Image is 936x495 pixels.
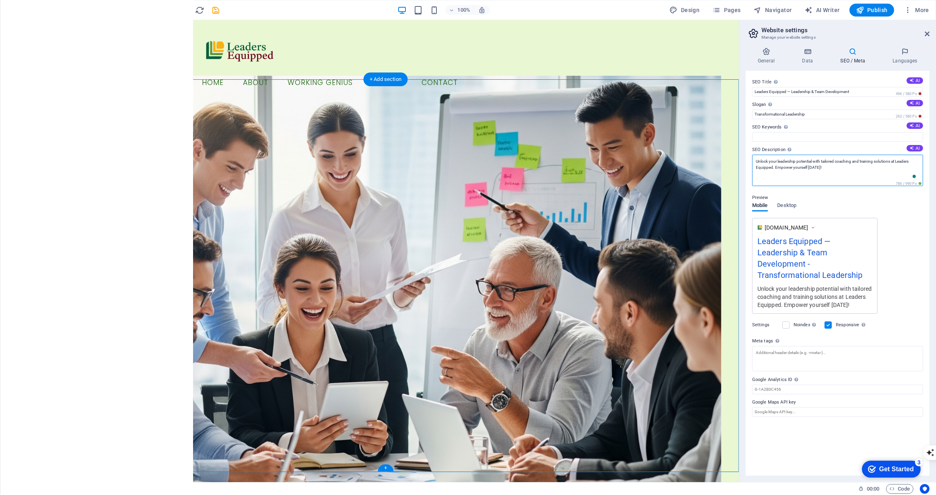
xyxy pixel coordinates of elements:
[211,5,221,15] button: save
[856,457,924,481] iframe: To enrich screen reader interactions, please activate Accessibility in Grammarly extension settings
[752,155,923,186] textarea: To enrich screen reader interactions, please activate Accessibility in Grammarly extension settings
[667,4,703,17] div: Design (Ctrl+Alt+Y)
[805,6,840,14] span: AI Writer
[894,91,923,97] span: 496 / 580 Px
[828,48,880,64] h4: SEO / Meta
[752,193,768,203] p: Preview
[880,48,930,64] h4: Languages
[212,6,221,15] i: Save (Ctrl+S)
[850,4,894,17] button: Publish
[712,6,741,14] span: Pages
[867,484,879,494] span: 00 00
[752,320,778,330] label: Settings
[757,225,763,230] img: Screenshot2025-09-01at21.54.13-6WdLYGOEnsRPrWf4Y4pPww-fS4QFCaV6ZfO1bWcsUEAww.png
[195,5,205,15] button: reload
[836,320,868,330] label: Responsive
[709,4,744,17] button: Pages
[757,235,872,285] div: Leaders Equipped — Leadership & Team Development - Transformational Leadership
[778,201,797,212] span: Desktop
[802,4,843,17] button: AI Writer
[856,6,888,14] span: Publish
[378,464,393,472] div: +
[195,6,205,15] i: Reload page
[754,6,792,14] span: Navigator
[907,100,923,106] button: Slogan
[907,77,923,84] button: SEO Title
[907,122,923,129] button: SEO Keywords
[894,114,923,119] span: 263 / 580 Px
[872,486,874,492] span: :
[886,484,913,494] button: Code
[752,336,923,346] label: Meta tags
[752,407,923,417] input: Google Maps API key...
[894,181,923,186] span: 786 / 990 Px
[761,27,930,34] h2: Website settings
[904,6,929,14] span: More
[752,77,923,87] label: SEO Title
[752,203,796,218] div: Preview
[794,320,820,330] label: Noindex
[858,484,880,494] h6: Session time
[32,20,739,482] iframe: To enrich screen reader interactions, please activate Accessibility in Grammarly extension settings
[752,122,923,132] label: SEO Keywords
[790,48,828,64] h4: Data
[751,4,795,17] button: Navigator
[670,6,700,14] span: Design
[765,224,808,232] span: [DOMAIN_NAME]
[752,398,923,407] label: Google Maps API key
[746,48,790,64] h4: General
[752,375,923,385] label: Google Analytics ID
[752,201,768,212] span: Mobile
[890,484,910,494] span: Code
[667,4,703,17] button: Design
[752,145,923,155] label: SEO Description
[457,5,470,15] h6: 100%
[752,385,923,394] input: G-1A2B3C456
[757,284,872,309] div: Unlock your leadership potential with tailored coaching and training solutions at Leaders Equippe...
[363,72,408,86] div: + Add section
[907,145,923,151] button: SEO Description
[752,100,923,110] label: Slogan
[445,5,474,15] button: 100%
[761,34,913,41] h3: Manage your website settings
[920,484,930,494] button: Usercentrics
[752,110,923,119] input: Slogan...
[901,4,932,17] button: More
